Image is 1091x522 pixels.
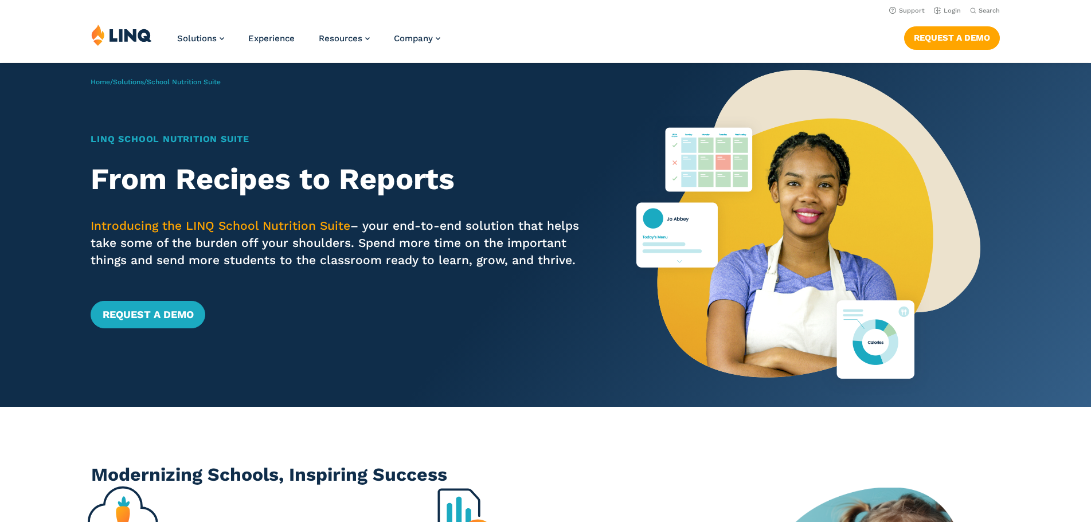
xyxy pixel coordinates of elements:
a: Solutions [113,78,144,86]
p: – your end-to-end solution that helps take some of the burden off your shoulders. Spend more time... [91,217,592,269]
h1: LINQ School Nutrition Suite [91,132,592,146]
span: School Nutrition Suite [147,78,221,86]
img: LINQ | K‑12 Software [91,24,152,46]
a: Request a Demo [904,26,1000,49]
span: Resources [319,33,362,44]
span: Search [979,7,1000,14]
img: Nutrition Suite Launch [636,63,980,407]
a: Company [394,33,440,44]
a: Support [889,7,925,14]
h2: From Recipes to Reports [91,162,592,197]
nav: Primary Navigation [177,24,440,62]
span: Introducing the LINQ School Nutrition Suite [91,218,350,233]
nav: Button Navigation [904,24,1000,49]
span: / / [91,78,221,86]
span: Company [394,33,433,44]
a: Request a Demo [91,301,205,328]
button: Open Search Bar [970,6,1000,15]
span: Solutions [177,33,217,44]
a: Resources [319,33,370,44]
h2: Modernizing Schools, Inspiring Success [91,462,1000,488]
a: Home [91,78,110,86]
a: Login [934,7,961,14]
a: Experience [248,33,295,44]
a: Solutions [177,33,224,44]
